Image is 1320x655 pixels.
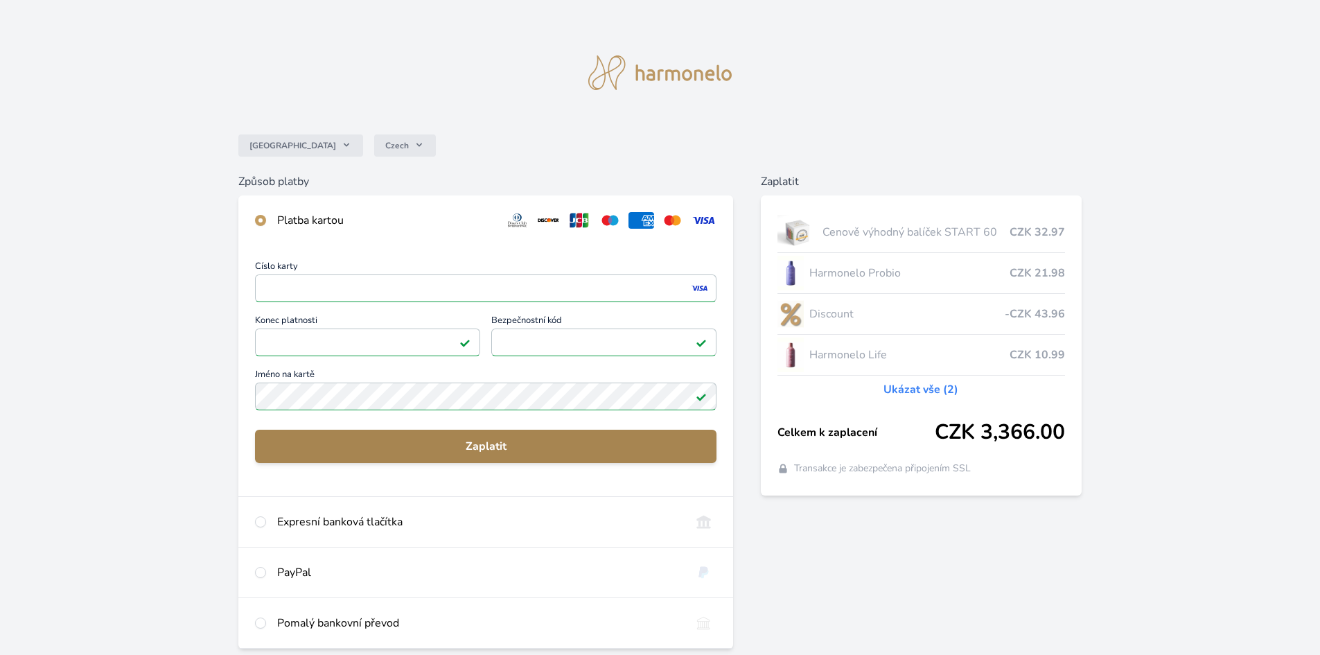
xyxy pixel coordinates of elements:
span: Bezpečnostní kód [491,316,716,329]
h6: Zaplatit [761,173,1082,190]
span: Celkem k zaplacení [777,424,935,441]
a: Ukázat vše (2) [883,381,958,398]
span: Discount [809,306,1005,322]
img: amex.svg [628,212,654,229]
img: visa [690,282,709,295]
img: onlineBanking_CZ.svg [691,514,716,530]
img: mc.svg [660,212,685,229]
span: Harmonelo Life [809,347,1010,363]
span: Číslo karty [255,262,716,274]
button: [GEOGRAPHIC_DATA] [238,134,363,157]
h6: Způsob platby [238,173,733,190]
span: Jméno na kartě [255,370,716,383]
img: CLEAN_LIFE_se_stinem_x-lo.jpg [777,338,804,372]
span: Konec platnosti [255,316,480,329]
iframe: Iframe pro datum vypršení platnosti [261,333,474,352]
img: paypal.svg [691,564,716,581]
img: logo.svg [588,55,732,90]
div: Pomalý bankovní převod [277,615,680,631]
span: [GEOGRAPHIC_DATA] [249,140,336,151]
img: jcb.svg [567,212,592,229]
img: Platné pole [696,337,707,348]
img: visa.svg [691,212,716,229]
div: Platba kartou [277,212,493,229]
img: CLEAN_PROBIO_se_stinem_x-lo.jpg [777,256,804,290]
img: diners.svg [504,212,530,229]
span: Cenově výhodný balíček START 60 [822,224,1010,241]
iframe: Iframe pro číslo karty [261,279,710,298]
img: start.jpg [777,215,817,250]
span: CZK 21.98 [1010,265,1065,281]
div: Expresní banková tlačítka [277,514,680,530]
span: CZK 3,366.00 [935,420,1065,445]
img: Platné pole [459,337,470,348]
span: Transakce je zabezpečena připojením SSL [794,462,971,475]
span: CZK 32.97 [1010,224,1065,241]
iframe: Iframe pro bezpečnostní kód [498,333,710,352]
img: discount-lo.png [777,297,804,331]
input: Jméno na kartěPlatné pole [255,383,716,410]
img: discover.svg [536,212,561,229]
span: Czech [385,140,409,151]
img: Platné pole [696,391,707,402]
span: Zaplatit [266,438,705,455]
img: maestro.svg [597,212,623,229]
span: Harmonelo Probio [809,265,1010,281]
button: Czech [374,134,436,157]
img: bankTransfer_IBAN.svg [691,615,716,631]
button: Zaplatit [255,430,716,463]
span: CZK 10.99 [1010,347,1065,363]
div: PayPal [277,564,680,581]
span: -CZK 43.96 [1005,306,1065,322]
